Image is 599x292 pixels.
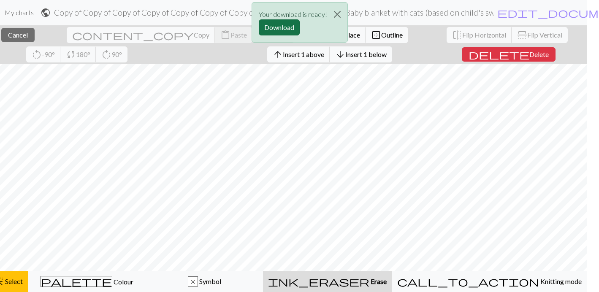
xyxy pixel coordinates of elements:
span: rotate_left [32,49,42,60]
button: Colour [28,271,146,292]
button: 180° [60,46,96,62]
span: palette [41,276,112,287]
span: Select [4,277,23,285]
span: arrow_upward [273,49,283,60]
span: ink_eraser [268,276,369,287]
span: Symbol [198,277,221,285]
button: -90° [26,46,61,62]
button: Knitting mode [392,271,587,292]
span: Knitting mode [539,277,582,285]
button: Insert 1 above [267,46,330,62]
div: x [188,277,198,287]
button: 90° [96,46,127,62]
span: 180° [76,50,90,58]
span: Insert 1 above [283,50,324,58]
button: Close [327,3,347,26]
span: 90° [111,50,122,58]
button: Download [259,19,300,35]
span: Delete [529,50,549,58]
button: Delete [462,47,556,62]
span: Insert 1 below [345,50,387,58]
span: arrow_downward [335,49,345,60]
span: delete [469,49,529,60]
p: Your download is ready! [259,9,327,19]
span: -90° [42,50,55,58]
span: rotate_right [101,49,111,60]
span: Erase [369,277,387,285]
span: call_to_action [397,276,539,287]
span: Colour [112,278,133,286]
button: x Symbol [146,271,263,292]
button: Insert 1 below [330,46,392,62]
span: sync [66,49,76,60]
button: Erase [263,271,392,292]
